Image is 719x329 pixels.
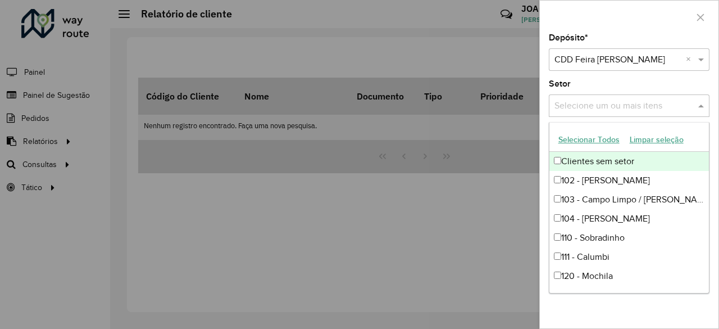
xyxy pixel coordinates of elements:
[549,286,709,305] div: 121 - Feira 10
[549,190,709,209] div: 103 - Campo Limpo / [PERSON_NAME]
[549,152,709,171] div: Clientes sem setor
[553,131,625,148] button: Selecionar Todos
[549,267,709,286] div: 120 - Mochila
[625,131,689,148] button: Limpar seleção
[549,171,709,190] div: 102 - [PERSON_NAME]
[549,77,571,91] label: Setor
[549,247,709,267] div: 111 - Calumbi
[549,209,709,228] div: 104 - [PERSON_NAME]
[549,228,709,247] div: 110 - Sobradinho
[549,122,710,294] ng-dropdown-panel: Options list
[686,53,695,66] span: Clear all
[549,31,588,44] label: Depósito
